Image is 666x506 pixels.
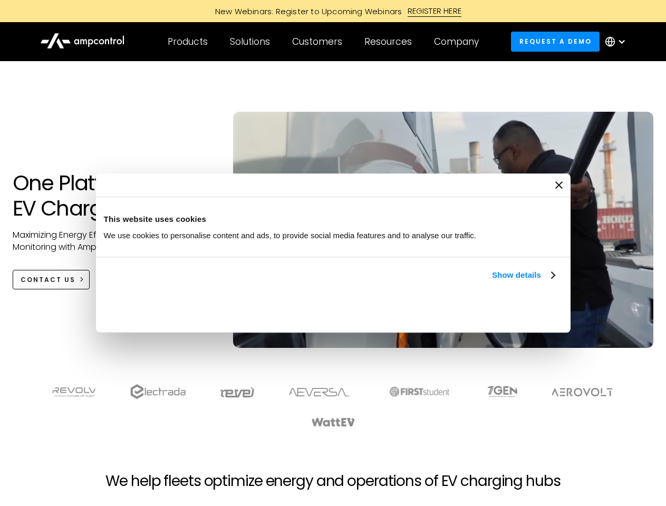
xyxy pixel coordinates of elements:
div: Company [434,36,479,47]
div: Solutions [230,36,270,47]
a: CONTACT US [13,270,90,289]
div: Products [168,36,208,47]
img: Aerovolt Logo [551,388,614,396]
div: Resources [364,36,412,47]
a: Show details [492,269,554,281]
div: REGISTER HERE [408,5,462,17]
button: Close banner [555,181,563,189]
a: New Webinars: Register to Upcoming WebinarsREGISTER HERE [96,5,571,17]
button: Okay [407,294,558,324]
span: We use cookies to personalise content and ads, to provide social media features and to analyse ou... [104,231,477,240]
h2: We help fleets optimize energy and operations of EV charging hubs [105,472,560,490]
div: Customers [292,36,342,47]
div: CONTACT US [21,275,75,285]
div: New Webinars: Register to Upcoming Webinars [205,6,408,17]
h1: One Platform for EV Charging Hubs [13,170,213,221]
img: electrada logo [130,384,186,399]
img: WattEV logo [311,418,355,426]
a: Request a demo [511,32,600,51]
div: This website uses cookies [104,213,563,226]
p: Maximizing Energy Efficiency, Uptime, and 24/7 Monitoring with Ampcontrol Solutions [13,229,213,253]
